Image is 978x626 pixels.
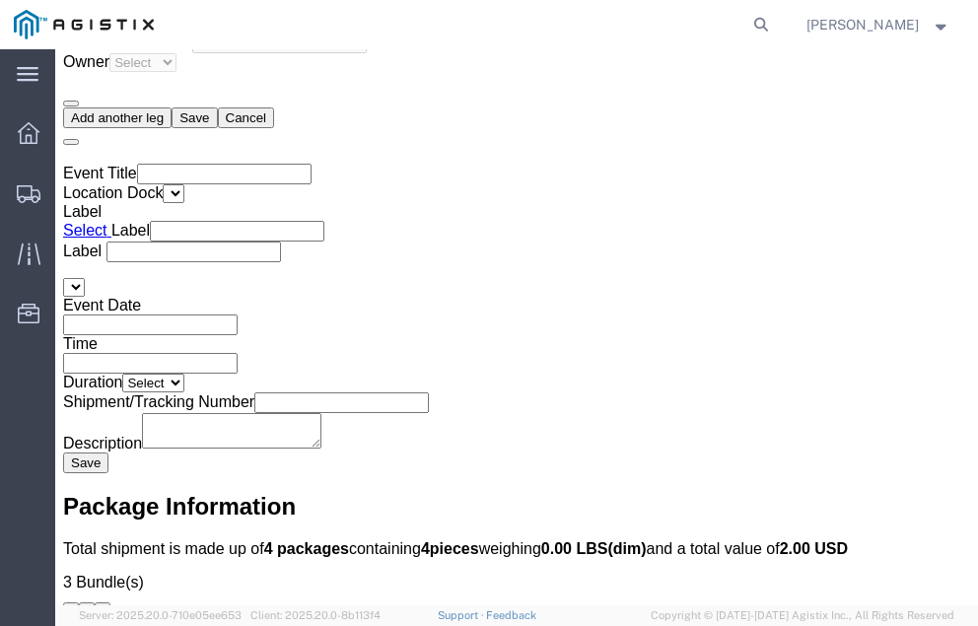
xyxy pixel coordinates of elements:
a: Support [438,609,487,621]
iframe: FS Legacy Container [55,49,978,605]
span: Server: 2025.20.0-710e05ee653 [79,609,242,621]
span: Neil Coehlo [806,14,919,35]
a: Feedback [486,609,536,621]
span: Client: 2025.20.0-8b113f4 [250,609,381,621]
button: [PERSON_NAME] [805,13,951,36]
img: logo [14,10,154,39]
span: Copyright © [DATE]-[DATE] Agistix Inc., All Rights Reserved [651,607,954,624]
